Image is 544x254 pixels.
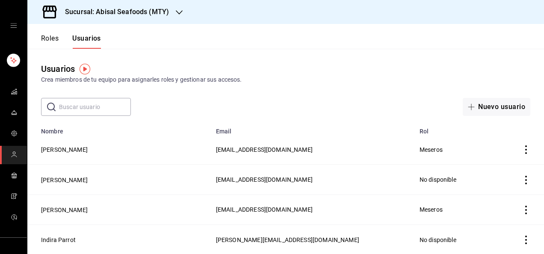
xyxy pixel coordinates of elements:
[211,123,414,135] th: Email
[41,34,101,49] div: navigation tabs
[41,75,530,84] div: Crea miembros de tu equipo para asignarles roles y gestionar sus accesos.
[41,62,75,75] div: Usuarios
[216,236,359,243] span: [PERSON_NAME][EMAIL_ADDRESS][DOMAIN_NAME]
[72,34,101,49] button: Usuarios
[420,206,443,213] span: Meseros
[59,98,131,115] input: Buscar usuario
[414,123,503,135] th: Rol
[420,146,443,153] span: Meseros
[41,34,59,49] button: Roles
[522,236,530,244] button: actions
[27,123,211,135] th: Nombre
[41,145,88,154] button: [PERSON_NAME]
[522,176,530,184] button: actions
[41,236,76,244] button: Indira Parrot
[414,165,503,195] td: No disponible
[41,176,88,184] button: [PERSON_NAME]
[522,206,530,214] button: actions
[41,206,88,214] button: [PERSON_NAME]
[58,7,169,17] h3: Sucursal: Abisal Seafoods (MTY)
[80,64,90,74] img: Tooltip marker
[463,98,530,116] button: Nuevo usuario
[522,145,530,154] button: actions
[10,22,17,29] button: open drawer
[216,176,313,183] span: [EMAIL_ADDRESS][DOMAIN_NAME]
[216,146,313,153] span: [EMAIL_ADDRESS][DOMAIN_NAME]
[216,206,313,213] span: [EMAIL_ADDRESS][DOMAIN_NAME]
